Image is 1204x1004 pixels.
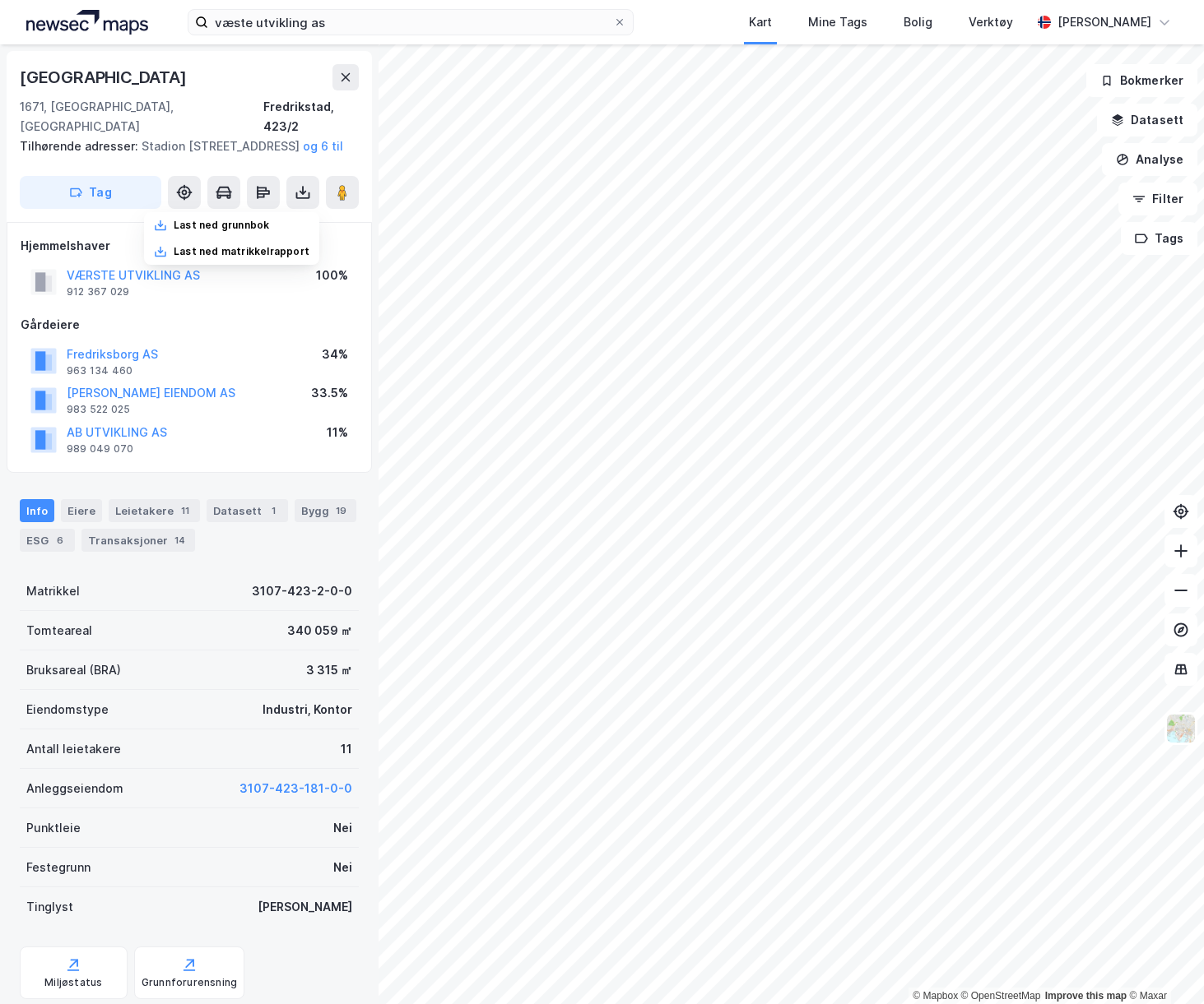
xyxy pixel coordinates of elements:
[67,403,130,416] div: 983 522 025
[20,139,142,153] span: Tilhørende adresser:
[26,581,80,601] div: Matrikkel
[21,315,358,335] div: Gårdeiere
[21,236,358,256] div: Hjemmelshaver
[808,12,867,32] div: Mine Tags
[969,12,1013,32] div: Verktøy
[142,976,237,989] div: Grunnforurensning
[20,136,346,156] div: Stadion [STREET_ADDRESS]
[1118,183,1197,215] button: Filter
[341,739,352,759] div: 11
[1086,64,1197,97] button: Bokmerker
[208,10,613,35] input: Søk på adresse, matrikkel, gårdeiere, leietakere eller personer
[26,700,109,719] div: Eiendomstype
[1058,12,1151,32] div: [PERSON_NAME]
[333,818,352,838] div: Nei
[1102,143,1197,176] button: Analyse
[913,990,958,1002] a: Mapbox
[332,502,350,519] div: 19
[26,858,91,877] div: Festegrunn
[295,499,356,522] div: Bygg
[1122,925,1204,1004] iframe: Chat Widget
[333,858,352,877] div: Nei
[26,739,121,759] div: Antall leietakere
[26,660,121,680] div: Bruksareal (BRA)
[109,499,200,522] div: Leietakere
[252,581,352,601] div: 3107-423-2-0-0
[61,499,102,522] div: Eiere
[177,502,193,519] div: 11
[26,621,92,641] div: Tomteareal
[174,245,309,258] div: Last ned matrikkelrapport
[26,897,73,917] div: Tinglyst
[81,529,195,552] div: Transaksjoner
[174,219,269,232] div: Last ned grunnbok
[904,12,932,32] div: Bolig
[1097,104,1197,136] button: Datasett
[322,345,348,364] div: 34%
[1165,713,1197,744] img: Z
[287,621,352,641] div: 340 059 ㎡
[26,779,123,798] div: Anleggseiendom
[20,499,54,522] div: Info
[20,529,75,552] div: ESG
[207,499,288,522] div: Datasett
[67,364,132,377] div: 963 134 460
[311,383,348,403] div: 33.5%
[961,990,1041,1002] a: OpenStreetMap
[1121,222,1197,255] button: Tags
[67,285,129,298] div: 912 367 029
[20,64,190,90] div: [GEOGRAPHIC_DATA]
[171,532,188,548] div: 14
[67,442,133,456] div: 989 049 070
[263,700,352,719] div: Industri, Kontor
[265,502,281,519] div: 1
[52,532,68,548] div: 6
[327,423,348,442] div: 11%
[20,97,263,136] div: 1671, [GEOGRAPHIC_DATA], [GEOGRAPHIC_DATA]
[44,976,102,989] div: Miljøstatus
[258,897,352,917] div: [PERSON_NAME]
[749,12,772,32] div: Kart
[263,97,359,136] div: Fredrikstad, 423/2
[316,266,348,285] div: 100%
[26,10,148,35] img: logo.a4113a55bc3d86da70a041830d287a7e.svg
[1045,990,1127,1002] a: Improve this map
[26,818,81,838] div: Punktleie
[239,779,352,798] button: 3107-423-181-0-0
[20,176,161,209] button: Tag
[306,660,352,680] div: 3 315 ㎡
